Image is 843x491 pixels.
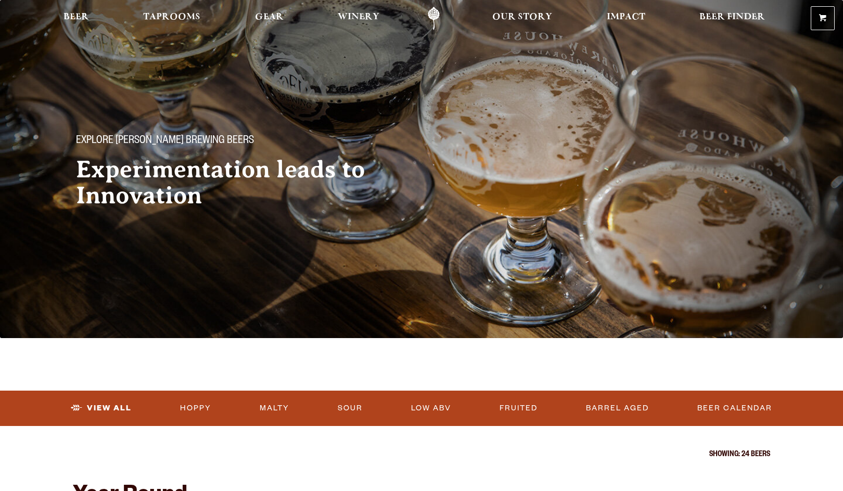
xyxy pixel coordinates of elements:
[255,13,284,21] span: Gear
[414,7,453,30] a: Odell Home
[495,396,542,420] a: Fruited
[334,396,367,420] a: Sour
[248,7,290,30] a: Gear
[486,7,559,30] a: Our Story
[176,396,215,420] a: Hoppy
[331,7,386,30] a: Winery
[63,13,89,21] span: Beer
[143,13,200,21] span: Taprooms
[492,13,552,21] span: Our Story
[136,7,207,30] a: Taprooms
[67,396,136,420] a: View All
[256,396,293,420] a: Malty
[57,7,96,30] a: Beer
[73,451,770,459] p: Showing: 24 Beers
[76,135,254,148] span: Explore [PERSON_NAME] Brewing Beers
[693,7,772,30] a: Beer Finder
[693,396,776,420] a: Beer Calendar
[338,13,379,21] span: Winery
[76,157,401,209] h2: Experimentation leads to Innovation
[407,396,455,420] a: Low ABV
[582,396,653,420] a: Barrel Aged
[600,7,652,30] a: Impact
[699,13,765,21] span: Beer Finder
[607,13,645,21] span: Impact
